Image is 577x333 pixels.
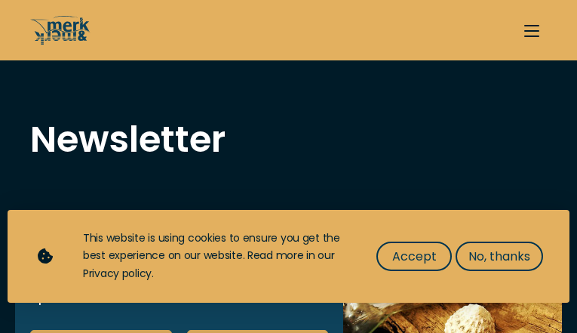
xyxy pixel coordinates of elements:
button: Accept [376,242,452,271]
div: This website is using cookies to ensure you get the best experience on our website. Read more in ... [83,230,346,283]
button: No, thanks [456,242,543,271]
a: Privacy policy [83,266,152,281]
h1: Newsletter [30,121,547,159]
span: Accept [392,247,437,266]
span: No, thanks [468,247,530,266]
